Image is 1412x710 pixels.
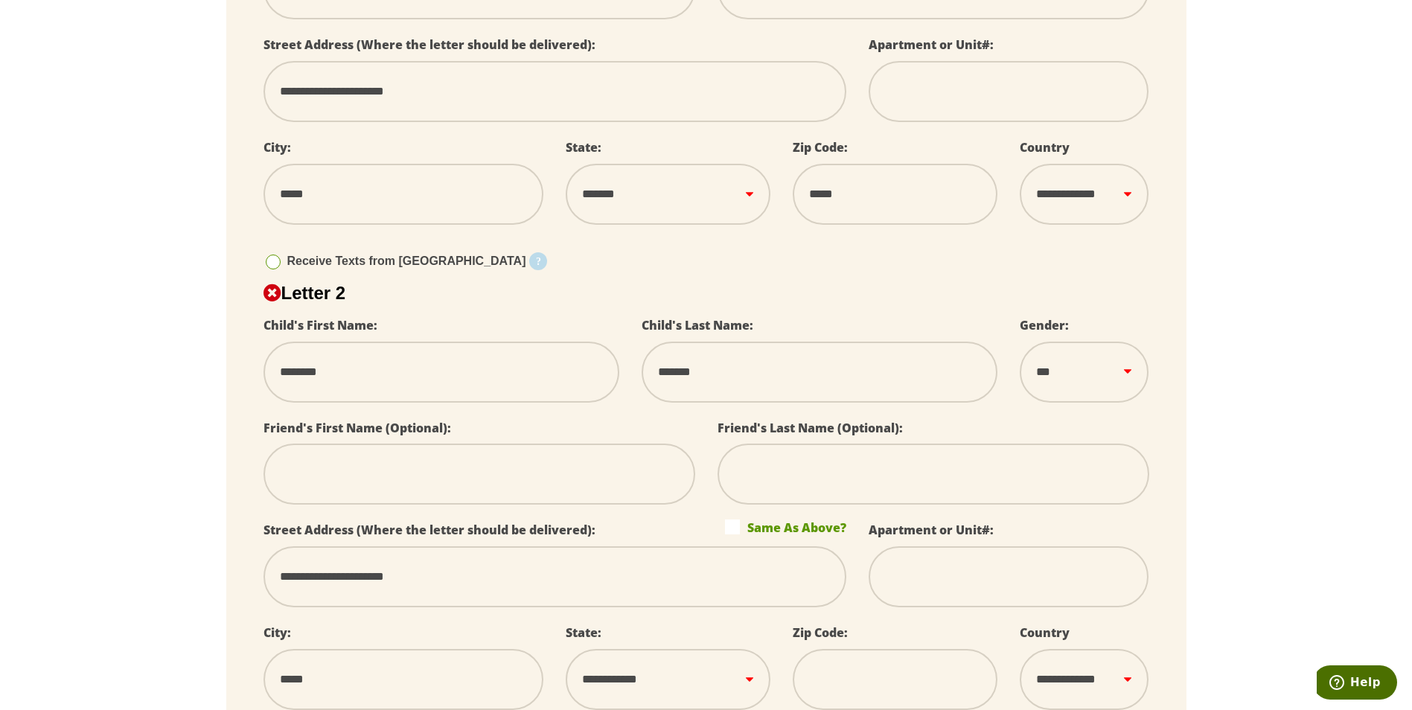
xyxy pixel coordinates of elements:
[1020,624,1070,641] label: Country
[566,139,601,156] label: State:
[725,519,846,534] label: Same As Above?
[793,624,848,641] label: Zip Code:
[1020,317,1069,333] label: Gender:
[1317,665,1397,703] iframe: Opens a widget where you can find more information
[287,255,526,267] span: Receive Texts from [GEOGRAPHIC_DATA]
[263,624,291,641] label: City:
[869,36,994,53] label: Apartment or Unit#:
[263,420,451,436] label: Friend's First Name (Optional):
[869,522,994,538] label: Apartment or Unit#:
[1020,139,1070,156] label: Country
[263,139,291,156] label: City:
[263,522,595,538] label: Street Address (Where the letter should be delivered):
[263,36,595,53] label: Street Address (Where the letter should be delivered):
[642,317,753,333] label: Child's Last Name:
[263,317,377,333] label: Child's First Name:
[718,420,903,436] label: Friend's Last Name (Optional):
[566,624,601,641] label: State:
[793,139,848,156] label: Zip Code:
[263,283,1149,304] h2: Letter 2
